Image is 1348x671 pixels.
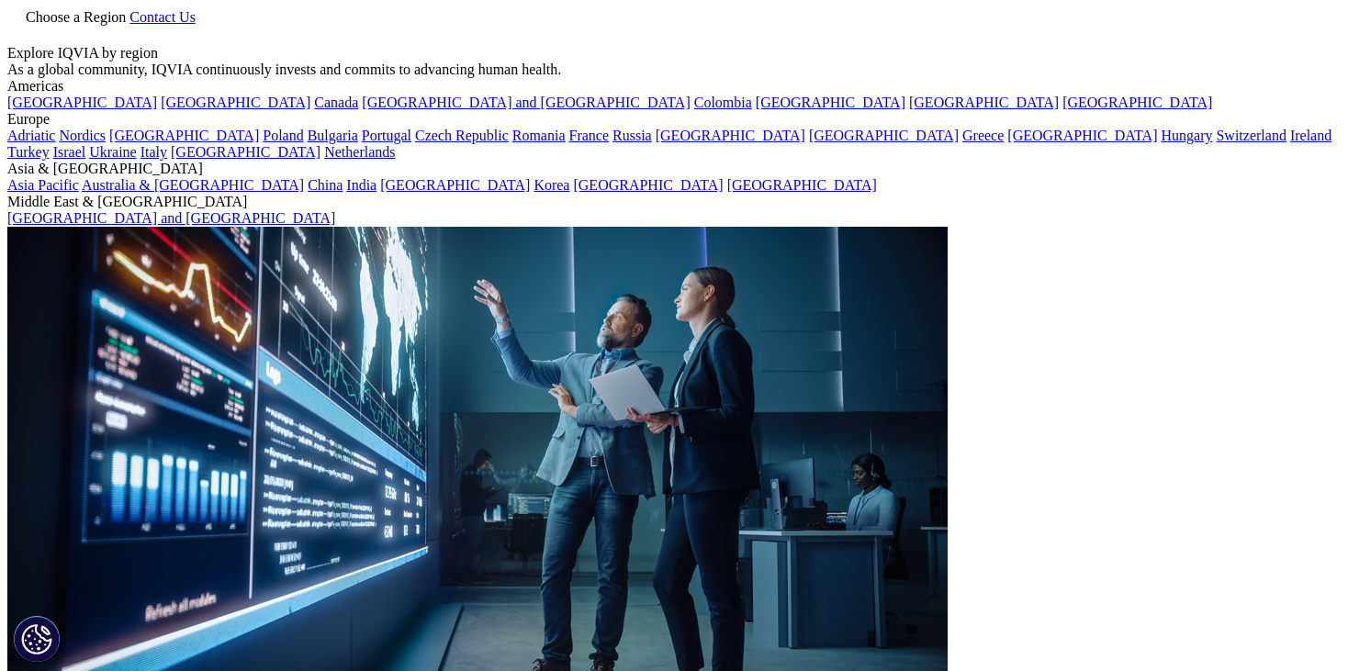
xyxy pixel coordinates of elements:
a: [GEOGRAPHIC_DATA] and [GEOGRAPHIC_DATA] [7,210,335,226]
a: India [346,177,376,193]
a: Nordics [59,128,106,143]
a: [GEOGRAPHIC_DATA] [756,95,905,110]
a: Czech Republic [415,128,509,143]
a: Australia & [GEOGRAPHIC_DATA] [82,177,304,193]
a: Asia Pacific [7,177,79,193]
a: Italy [140,144,167,160]
a: [GEOGRAPHIC_DATA] [656,128,805,143]
a: Contact Us [129,9,196,25]
a: Turkey [7,144,50,160]
a: [GEOGRAPHIC_DATA] [727,177,877,193]
a: Greece [962,128,1004,143]
a: Bulgaria [308,128,358,143]
a: Romania [512,128,566,143]
a: [GEOGRAPHIC_DATA] [809,128,959,143]
a: Switzerland [1216,128,1286,143]
a: [GEOGRAPHIC_DATA] [1062,95,1212,110]
a: [GEOGRAPHIC_DATA] [109,128,259,143]
a: Russia [612,128,652,143]
a: China [308,177,343,193]
a: Poland [263,128,303,143]
a: [GEOGRAPHIC_DATA] [380,177,530,193]
a: Netherlands [324,144,395,160]
a: [GEOGRAPHIC_DATA] and [GEOGRAPHIC_DATA] [362,95,690,110]
a: Adriatic [7,128,55,143]
button: Cookie Settings [14,616,60,662]
a: [GEOGRAPHIC_DATA] [171,144,320,160]
a: Korea [534,177,569,193]
a: Ireland [1290,128,1331,143]
a: Ukraine [89,144,137,160]
a: [GEOGRAPHIC_DATA] [909,95,1059,110]
div: Middle East & [GEOGRAPHIC_DATA] [7,194,1341,210]
a: [GEOGRAPHIC_DATA] [161,95,310,110]
a: Colombia [694,95,752,110]
a: [GEOGRAPHIC_DATA] [1007,128,1157,143]
a: [GEOGRAPHIC_DATA] [573,177,723,193]
div: Americas [7,78,1341,95]
a: Portugal [362,128,411,143]
a: France [569,128,610,143]
div: Explore IQVIA by region [7,45,1341,62]
div: Asia & [GEOGRAPHIC_DATA] [7,161,1341,177]
a: Israel [53,144,86,160]
div: Europe [7,111,1341,128]
a: [GEOGRAPHIC_DATA] [7,95,157,110]
a: Hungary [1161,128,1212,143]
div: As a global community, IQVIA continuously invests and commits to advancing human health. [7,62,1341,78]
span: Choose a Region [26,9,126,25]
a: Canada [314,95,358,110]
